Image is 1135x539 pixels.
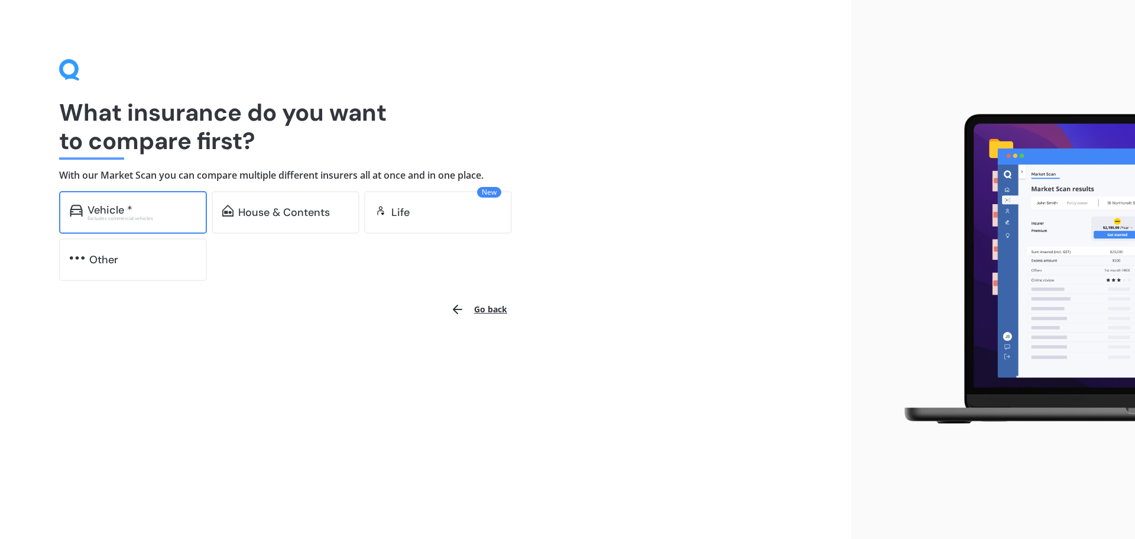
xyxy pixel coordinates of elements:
[59,169,792,182] h4: With our Market Scan you can compare multiple different insurers all at once and in one place.
[222,205,234,217] img: home-and-contents.b802091223b8502ef2dd.svg
[89,254,118,266] div: Other
[87,216,196,221] div: Excludes commercial vehicles
[70,252,85,264] img: other.81dba5aafe580aa69f38.svg
[375,205,387,217] img: life.f720d6a2d7cdcd3ad642.svg
[70,205,83,217] img: car.f15378c7a67c060ca3f3.svg
[887,107,1135,433] img: laptop.webp
[443,295,514,324] button: Go back
[59,98,792,155] h1: What insurance do you want to compare first?
[87,204,132,216] div: Vehicle *
[477,187,501,198] span: New
[391,206,410,218] div: Life
[238,206,330,218] div: House & Contents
